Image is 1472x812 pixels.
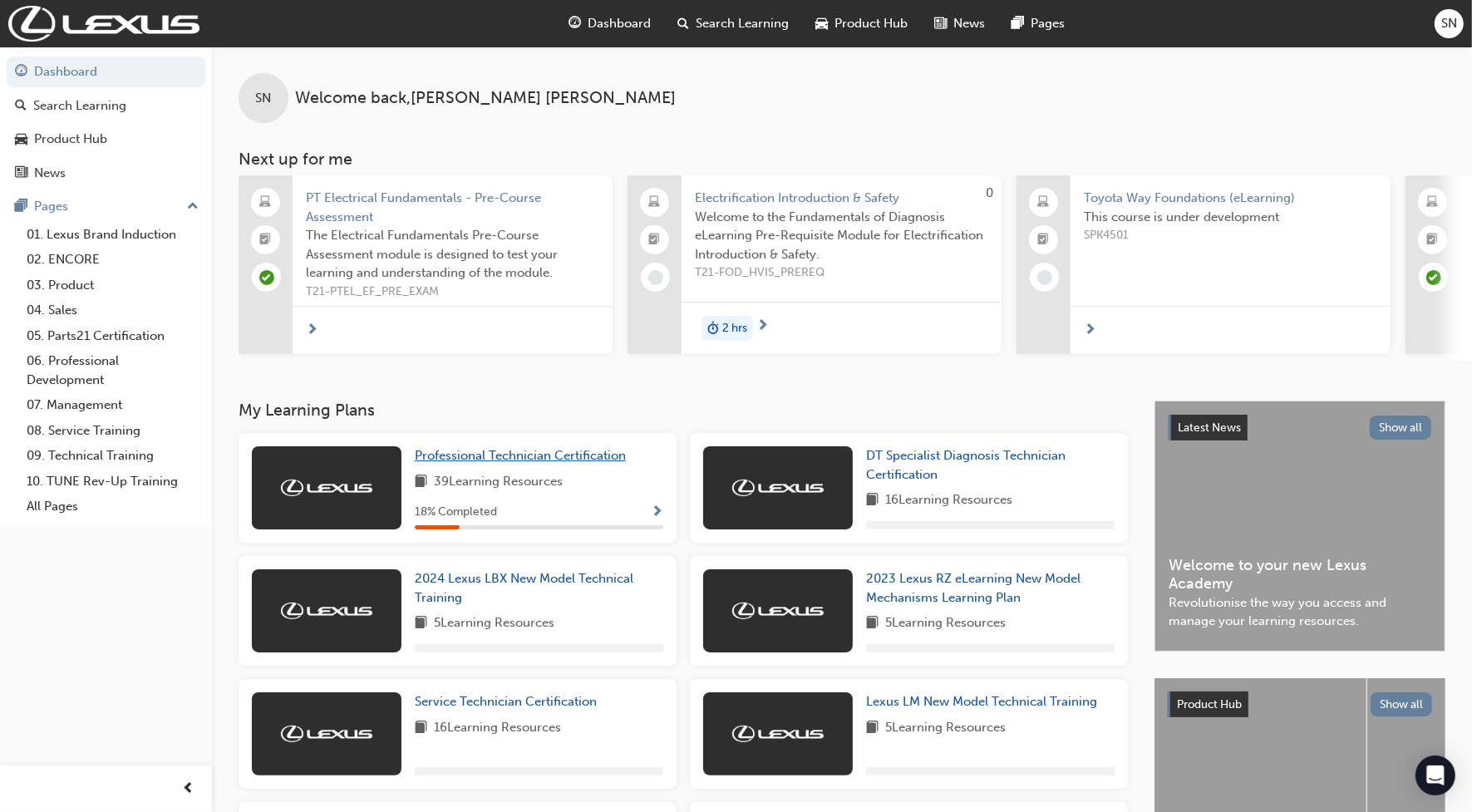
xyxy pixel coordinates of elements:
[434,472,563,493] span: 39 Learning Resources
[1154,401,1445,652] a: Latest NewsShow allWelcome to your new Lexus AcademyRevolutionise the way you access and manage y...
[415,718,427,739] span: book-icon
[306,323,318,338] span: next-icon
[866,569,1115,607] a: 2023 Lexus RZ eLearning New Model Mechanisms Learning Plan
[649,192,661,214] span: laptop-icon
[569,13,582,34] span: guage-icon
[695,263,988,283] span: T21-FOD_HVIS_PREREQ
[922,7,999,41] a: news-iconNews
[835,14,908,33] span: Product Hub
[34,130,107,149] div: Product Hub
[260,229,272,251] span: booktick-icon
[935,13,948,34] span: news-icon
[1169,593,1431,631] span: Revolutionise the way you access and manage your learning resources.
[7,158,205,189] a: News
[1038,229,1050,251] span: booktick-icon
[15,65,27,80] span: guage-icon
[722,319,747,338] span: 2 hrs
[306,189,599,226] span: PT Electrical Fundamentals - Pre-Course Assessment
[866,490,879,511] span: book-icon
[20,469,205,495] a: 10. TUNE Rev-Up Training
[986,185,993,200] span: 0
[1415,755,1455,795] div: Open Intercom Messenger
[15,199,27,214] span: pages-icon
[20,323,205,349] a: 05. Parts21 Certification
[20,247,205,273] a: 02. ENCORE
[866,448,1066,482] span: DT Specialist Diagnosis Technician Certification
[20,273,205,298] a: 03. Product
[212,150,1472,169] h3: Next up for me
[1084,226,1377,245] span: SPK4501
[1169,415,1431,441] a: Latest NewsShow all
[803,7,922,41] a: car-iconProduct Hub
[866,613,879,634] span: book-icon
[434,613,554,634] span: 5 Learning Resources
[866,446,1115,484] a: DT Specialist Diagnosis Technician Certification
[15,166,27,181] span: news-icon
[15,99,27,114] span: search-icon
[648,270,663,285] span: learningRecordVerb_NONE-icon
[434,718,561,739] span: 16 Learning Resources
[259,270,274,285] span: learningRecordVerb_COMPLETE-icon
[1017,175,1391,354] a: Toyota Way Foundations (eLearning)This course is under developmentSPK4501
[306,226,599,283] span: The Electrical Fundamentals Pre-Course Assessment module is designed to test your learning and un...
[866,692,1104,711] a: Lexus LM New Model Technical Training
[816,13,829,34] span: car-icon
[1435,9,1464,38] button: SN
[7,191,205,222] button: Pages
[415,613,427,634] span: book-icon
[239,401,1128,420] h3: My Learning Plans
[866,718,879,739] span: book-icon
[7,91,205,121] a: Search Learning
[239,175,613,354] a: PT Electrical Fundamentals - Pre-Course AssessmentThe Electrical Fundamentals Pre-Course Assessme...
[260,192,272,214] span: laptop-icon
[649,229,661,251] span: booktick-icon
[707,317,719,339] span: duration-icon
[695,208,988,264] span: Welcome to the Fundamentals of Diagnosis eLearning Pre-Requisite Module for Electrification Intro...
[15,132,27,147] span: car-icon
[7,124,205,155] a: Product Hub
[20,443,205,469] a: 09. Technical Training
[34,197,68,216] div: Pages
[415,569,663,607] a: 2024 Lexus LBX New Model Technical Training
[415,448,626,463] span: Professional Technician Certification
[183,779,195,800] span: prev-icon
[20,298,205,323] a: 04. Sales
[415,571,633,605] span: 2024 Lexus LBX New Model Technical Training
[1038,192,1050,214] span: laptop-icon
[1427,229,1439,251] span: booktick-icon
[8,6,199,42] a: Trak
[281,480,372,496] img: Trak
[1177,697,1242,711] span: Product Hub
[256,89,272,108] span: SN
[651,505,663,520] span: Show Progress
[866,571,1081,605] span: 2023 Lexus RZ eLearning New Model Mechanisms Learning Plan
[306,283,599,302] span: T21-PTEL_EF_PRE_EXAM
[732,726,824,742] img: Trak
[20,418,205,444] a: 08. Service Training
[651,502,663,523] button: Show Progress
[1084,323,1096,338] span: next-icon
[1178,421,1241,435] span: Latest News
[756,319,769,334] span: next-icon
[885,490,1012,511] span: 16 Learning Resources
[866,694,1097,709] span: Lexus LM New Model Technical Training
[628,175,1002,354] a: 0Electrification Introduction & SafetyWelcome to the Fundamentals of Diagnosis eLearning Pre-Requ...
[695,189,988,208] span: Electrification Introduction & Safety
[20,392,205,418] a: 07. Management
[885,718,1006,739] span: 5 Learning Resources
[1084,189,1377,208] span: Toyota Way Foundations (eLearning)
[20,494,205,519] a: All Pages
[732,603,824,619] img: Trak
[281,726,372,742] img: Trak
[556,7,665,41] a: guage-iconDashboard
[1169,556,1431,593] span: Welcome to your new Lexus Academy
[33,96,126,116] div: Search Learning
[20,222,205,248] a: 01. Lexus Brand Induction
[1084,208,1377,227] span: This course is under development
[7,57,205,87] a: Dashboard
[732,480,824,496] img: Trak
[1441,14,1457,33] span: SN
[954,14,986,33] span: News
[1012,13,1025,34] span: pages-icon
